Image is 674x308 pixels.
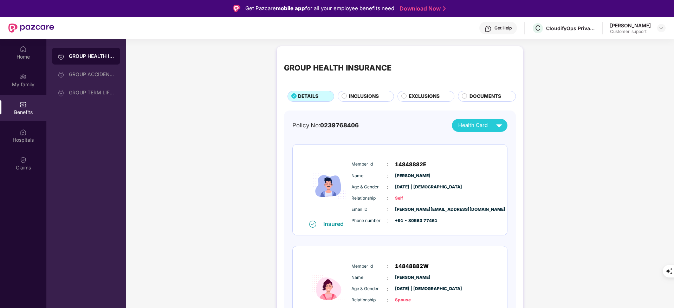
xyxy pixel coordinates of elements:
[20,46,27,53] img: svg+xml;base64,PHN2ZyBpZD0iSG9tZSIgeG1sbnM9Imh0dHA6Ly93d3cudzMub3JnLzIwMDAvc3ZnIiB3aWR0aD0iMjAiIG...
[387,160,388,168] span: :
[395,184,430,190] span: [DATE] | [DEMOGRAPHIC_DATA]
[395,160,426,169] span: 14848882E
[395,297,430,303] span: Spouse
[659,25,664,31] img: svg+xml;base64,PHN2ZyBpZD0iRHJvcGRvd24tMzJ4MzIiIHhtbG5zPSJodHRwOi8vd3d3LnczLm9yZy8yMDAwL3N2ZyIgd2...
[546,25,595,32] div: CloudifyOps Private Limited
[387,262,388,270] span: :
[233,5,240,12] img: Logo
[387,172,388,180] span: :
[485,25,492,32] img: svg+xml;base64,PHN2ZyBpZD0iSGVscC0zMngzMiIgeG1sbnM9Imh0dHA6Ly93d3cudzMub3JnLzIwMDAvc3ZnIiB3aWR0aD...
[400,5,443,12] a: Download Now
[351,217,387,224] span: Phone number
[409,93,440,100] span: EXCLUSIONS
[351,161,387,168] span: Member Id
[20,73,27,80] img: svg+xml;base64,PHN2ZyB3aWR0aD0iMjAiIGhlaWdodD0iMjAiIHZpZXdCb3g9IjAgMCAyMCAyMCIgZmlsbD0ibm9uZSIgeG...
[387,274,388,282] span: :
[610,22,651,29] div: [PERSON_NAME]
[395,195,430,202] span: Self
[387,206,388,213] span: :
[307,152,350,220] img: icon
[276,5,305,12] strong: mobile app
[395,217,430,224] span: +91 - 80563 77461
[351,184,387,190] span: Age & Gender
[452,119,507,132] button: Health Card
[245,4,394,13] div: Get Pazcare for all your employee benefits need
[349,93,379,100] span: INCLUSIONS
[292,121,359,130] div: Policy No:
[20,156,27,163] img: svg+xml;base64,PHN2ZyBpZD0iQ2xhaW0iIHhtbG5zPSJodHRwOi8vd3d3LnczLm9yZy8yMDAwL3N2ZyIgd2lkdGg9IjIwIi...
[309,221,316,228] img: svg+xml;base64,PHN2ZyB4bWxucz0iaHR0cDovL3d3dy53My5vcmcvMjAwMC9zdmciIHdpZHRoPSIxNiIgaGVpZ2h0PSIxNi...
[58,53,65,60] img: svg+xml;base64,PHN2ZyB3aWR0aD0iMjAiIGhlaWdodD0iMjAiIHZpZXdCb3g9IjAgMCAyMCAyMCIgZmlsbD0ibm9uZSIgeG...
[493,119,505,132] img: svg+xml;base64,PHN2ZyB4bWxucz0iaHR0cDovL3d3dy53My5vcmcvMjAwMC9zdmciIHZpZXdCb3g9IjAgMCAyNCAyNCIgd2...
[298,93,318,100] span: DETAILS
[351,274,387,281] span: Name
[469,93,501,100] span: DOCUMENTS
[395,262,429,270] span: 14848882W
[58,89,65,96] img: svg+xml;base64,PHN2ZyB3aWR0aD0iMjAiIGhlaWdodD0iMjAiIHZpZXdCb3g9IjAgMCAyMCAyMCIgZmlsbD0ibm9uZSIgeG...
[284,62,391,74] div: GROUP HEALTH INSURANCE
[8,24,54,33] img: New Pazcare Logo
[395,206,430,213] span: [PERSON_NAME][EMAIL_ADDRESS][DOMAIN_NAME]
[320,122,359,129] span: 0239768406
[458,121,488,129] span: Health Card
[69,90,115,95] div: GROUP TERM LIFE INSURANCE
[351,297,387,303] span: Relationship
[351,263,387,270] span: Member Id
[387,296,388,304] span: :
[395,286,430,292] span: [DATE] | [DEMOGRAPHIC_DATA]
[387,194,388,202] span: :
[351,286,387,292] span: Age & Gender
[69,72,115,77] div: GROUP ACCIDENTAL INSURANCE
[443,5,446,12] img: Stroke
[395,173,430,179] span: [PERSON_NAME]
[351,206,387,213] span: Email ID
[323,220,348,227] div: Insured
[20,129,27,136] img: svg+xml;base64,PHN2ZyBpZD0iSG9zcGl0YWxzIiB4bWxucz0iaHR0cDovL3d3dy53My5vcmcvMjAwMC9zdmciIHdpZHRoPS...
[69,53,115,60] div: GROUP HEALTH INSURANCE
[610,29,651,34] div: Customer_support
[395,274,430,281] span: [PERSON_NAME]
[351,195,387,202] span: Relationship
[494,25,512,31] div: Get Help
[351,173,387,179] span: Name
[58,71,65,78] img: svg+xml;base64,PHN2ZyB3aWR0aD0iMjAiIGhlaWdodD0iMjAiIHZpZXdCb3g9IjAgMCAyMCAyMCIgZmlsbD0ibm9uZSIgeG...
[387,285,388,293] span: :
[387,217,388,225] span: :
[535,24,540,32] span: C
[20,101,27,108] img: svg+xml;base64,PHN2ZyBpZD0iQmVuZWZpdHMiIHhtbG5zPSJodHRwOi8vd3d3LnczLm9yZy8yMDAwL3N2ZyIgd2lkdGg9Ij...
[387,183,388,191] span: :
